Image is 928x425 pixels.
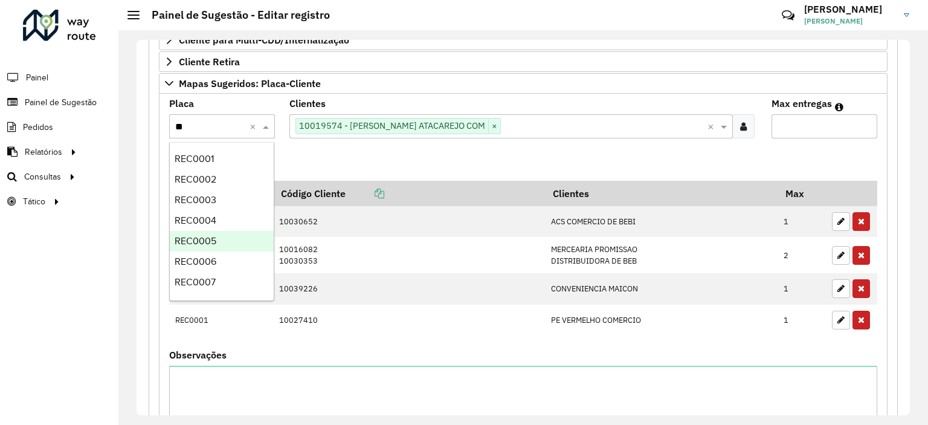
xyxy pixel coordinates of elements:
span: REC0002 [175,174,216,184]
span: REC0007 [175,277,216,287]
td: 10016082 10030353 [272,237,544,273]
span: Mapas Sugeridos: Placa-Cliente [179,79,321,88]
a: Mapas Sugeridos: Placa-Cliente [159,73,888,94]
h2: Painel de Sugestão - Editar registro [140,8,330,22]
td: 2 [778,237,826,273]
a: Contato Rápido [775,2,801,28]
th: Max [778,181,826,206]
span: [PERSON_NAME] [804,16,895,27]
span: REC0001 [175,154,214,164]
span: Consultas [24,170,61,183]
ng-dropdown-panel: Options list [169,142,275,301]
a: Cliente para Multi-CDD/Internalização [159,30,888,50]
td: 1 [778,273,826,305]
span: Relatórios [25,146,62,158]
a: Copiar [346,187,384,200]
th: Código Cliente [272,181,544,206]
a: Cliente Retira [159,51,888,72]
em: Máximo de clientes que serão colocados na mesma rota com os clientes informados [835,102,843,112]
span: 10019574 - [PERSON_NAME] ATACAREJO COM [296,118,488,133]
th: Clientes [544,181,777,206]
span: × [488,119,500,134]
td: 1 [778,305,826,336]
label: Placa [169,96,194,111]
span: REC0006 [175,256,216,267]
td: 10039226 [272,273,544,305]
td: 10030652 [272,206,544,238]
td: REC0001 [169,305,272,336]
span: Tático [23,195,45,208]
td: 1 [778,206,826,238]
td: MERCEARIA PROMISSAO DISTRIBUIDORA DE BEB [544,237,777,273]
span: REC0005 [175,236,216,246]
td: PE VERMELHO COMERCIO [544,305,777,336]
td: CONVENIENCIA MAICON [544,273,777,305]
span: Pedidos [23,121,53,134]
td: ACS COMERCIO DE BEBI [544,206,777,238]
label: Observações [169,348,227,362]
span: REC0003 [175,195,216,205]
span: Painel [26,71,48,84]
h3: [PERSON_NAME] [804,4,895,15]
span: Painel de Sugestão [25,96,97,109]
span: REC0004 [175,215,216,225]
label: Clientes [289,96,326,111]
span: Clear all [250,119,260,134]
span: Clear all [707,119,718,134]
td: 10027410 [272,305,544,336]
span: Cliente Retira [179,57,240,67]
label: Max entregas [772,96,832,111]
span: Cliente para Multi-CDD/Internalização [179,35,349,45]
